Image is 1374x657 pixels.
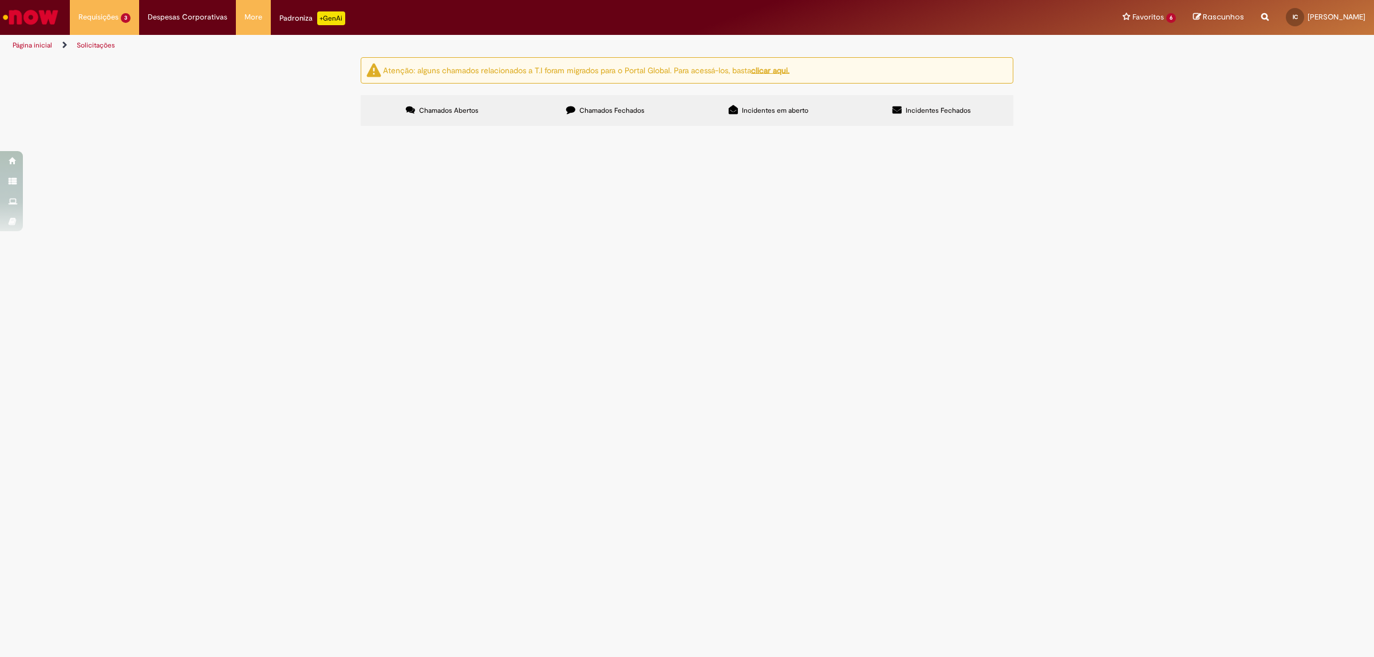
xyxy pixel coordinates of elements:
[419,106,479,115] span: Chamados Abertos
[13,41,52,50] a: Página inicial
[1166,13,1176,23] span: 6
[751,65,789,75] a: clicar aqui.
[1308,12,1365,22] span: [PERSON_NAME]
[1,6,60,29] img: ServiceNow
[244,11,262,23] span: More
[1293,13,1298,21] span: IC
[9,35,907,56] ul: Trilhas de página
[383,65,789,75] ng-bind-html: Atenção: alguns chamados relacionados a T.I foram migrados para o Portal Global. Para acessá-los,...
[279,11,345,25] div: Padroniza
[1132,11,1164,23] span: Favoritos
[579,106,645,115] span: Chamados Fechados
[1193,12,1244,23] a: Rascunhos
[742,106,808,115] span: Incidentes em aberto
[77,41,115,50] a: Solicitações
[121,13,131,23] span: 3
[317,11,345,25] p: +GenAi
[1203,11,1244,22] span: Rascunhos
[78,11,119,23] span: Requisições
[906,106,971,115] span: Incidentes Fechados
[148,11,227,23] span: Despesas Corporativas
